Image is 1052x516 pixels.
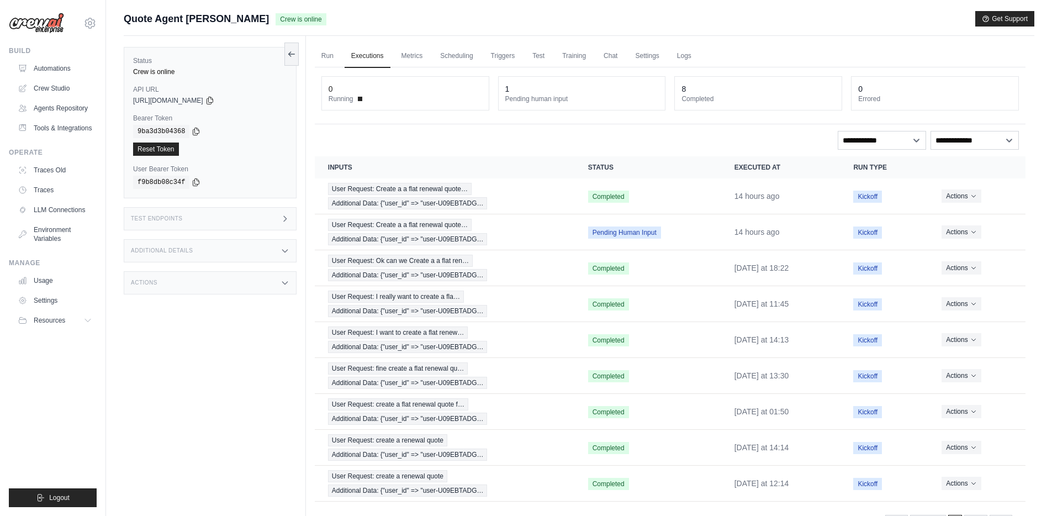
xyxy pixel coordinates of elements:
a: Run [315,45,340,68]
span: Additional Data: {"user_id" => "user-U09EBTADG… [328,413,488,425]
span: User Request: Create a a flat renewal quote… [328,183,472,195]
div: 8 [681,83,686,94]
button: Resources [13,312,97,329]
dt: Pending human input [505,94,659,103]
div: Manage [9,259,97,267]
a: Chat [597,45,624,68]
span: Completed [588,262,629,275]
span: User Request: I want to create a flat renew… [328,327,468,339]
span: User Request: Create a a flat renewal quote… [328,219,472,231]
span: User Request: Ok can we Create a a flat ren… [328,255,473,267]
span: Kickoff [853,191,882,203]
a: Traces Old [13,161,97,179]
a: Automations [13,60,97,77]
th: Executed at [721,156,840,178]
span: Kickoff [853,298,882,310]
time: September 26, 2025 at 01:50 PDT [734,407,789,416]
time: September 28, 2025 at 21:58 PDT [734,192,780,201]
a: Triggers [484,45,522,68]
span: Running [329,94,353,103]
span: Additional Data: {"user_id" => "user-U09EBTADG… [328,485,488,497]
a: Tools & Integrations [13,119,97,137]
span: Kickoff [853,406,882,418]
th: Inputs [315,156,575,178]
a: Traces [13,181,97,199]
span: Completed [588,406,629,418]
h3: Additional Details [131,248,193,254]
a: Environment Variables [13,221,97,248]
button: Actions for execution [942,297,981,310]
a: Settings [628,45,665,68]
a: View execution details for User Request [328,398,562,425]
span: Completed [588,442,629,454]
a: View execution details for User Request [328,183,562,209]
img: Logo [9,13,64,34]
h3: Actions [131,280,157,286]
time: September 26, 2025 at 14:13 PDT [734,335,789,344]
time: September 26, 2025 at 13:30 PDT [734,371,789,380]
div: 0 [858,83,863,94]
span: Crew is online [276,13,326,25]
a: View execution details for User Request [328,434,562,461]
span: [URL][DOMAIN_NAME] [133,96,203,105]
button: Actions for execution [942,261,981,275]
button: Logout [9,488,97,507]
a: View execution details for User Request [328,255,562,281]
a: LLM Connections [13,201,97,219]
dt: Errored [858,94,1012,103]
a: View execution details for User Request [328,291,562,317]
button: Get Support [975,11,1034,27]
span: Pending Human Input [588,227,661,239]
label: API URL [133,85,287,94]
th: Run Type [840,156,928,178]
a: Scheduling [434,45,479,68]
div: Crew is online [133,67,287,76]
label: Status [133,56,287,65]
span: Resources [34,316,65,325]
time: September 27, 2025 at 11:45 PDT [734,299,789,308]
span: Kickoff [853,478,882,490]
div: 1 [505,83,510,94]
span: Completed [588,334,629,346]
time: September 25, 2025 at 12:14 PDT [734,479,789,488]
span: Additional Data: {"user_id" => "user-U09EBTADG… [328,233,488,245]
span: User Request: create a renewal quote [328,434,447,446]
div: 0 [329,83,333,94]
div: Chat Widget [997,463,1052,516]
time: September 28, 2025 at 21:45 PDT [734,228,780,236]
span: Kickoff [853,334,882,346]
code: f9b8db08c34f [133,176,189,189]
span: User Request: create a renewal quote [328,470,447,482]
a: Training [556,45,593,68]
span: Logout [49,493,70,502]
span: Kickoff [853,262,882,275]
span: Kickoff [853,442,882,454]
span: User Request: create a flat renewal quote f… [328,398,468,410]
a: Crew Studio [13,80,97,97]
label: User Bearer Token [133,165,287,173]
a: Agents Repository [13,99,97,117]
code: 9ba3d3b04368 [133,125,189,138]
a: View execution details for User Request [328,219,562,245]
button: Actions for execution [942,477,981,490]
a: Usage [13,272,97,289]
button: Actions for execution [942,441,981,454]
a: View execution details for User Request [328,327,562,353]
span: Additional Data: {"user_id" => "user-U09EBTADG… [328,377,488,389]
span: Completed [588,478,629,490]
dt: Completed [681,94,835,103]
span: Quote Agent [PERSON_NAME] [124,11,269,27]
button: Actions for execution [942,225,981,239]
span: Additional Data: {"user_id" => "user-U09EBTADG… [328,197,488,209]
button: Actions for execution [942,189,981,203]
button: Actions for execution [942,333,981,346]
h3: Test Endpoints [131,215,183,222]
a: Reset Token [133,143,179,156]
a: View execution details for User Request [328,470,562,497]
button: Actions for execution [942,369,981,382]
span: Additional Data: {"user_id" => "user-U09EBTADG… [328,341,488,353]
a: Settings [13,292,97,309]
span: Kickoff [853,370,882,382]
span: User Request: I really want to create a fla… [328,291,464,303]
span: Additional Data: {"user_id" => "user-U09EBTADG… [328,449,488,461]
